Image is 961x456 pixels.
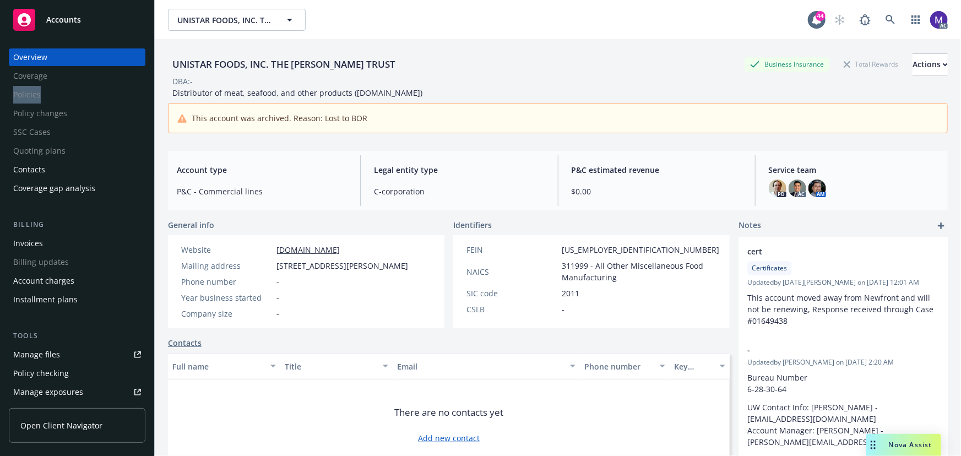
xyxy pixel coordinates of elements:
[466,266,557,278] div: NAICS
[394,406,503,419] span: There are no contacts yet
[393,353,580,379] button: Email
[9,48,145,66] a: Overview
[276,260,408,272] span: [STREET_ADDRESS][PERSON_NAME]
[13,272,74,290] div: Account charges
[20,420,102,431] span: Open Client Navigator
[13,383,83,401] div: Manage exposures
[168,353,280,379] button: Full name
[418,432,480,444] a: Add new contact
[9,4,145,35] a: Accounts
[562,303,564,315] span: -
[562,244,719,256] span: [US_EMPLOYER_IDENTIFICATION_NUMBER]
[739,219,761,232] span: Notes
[276,276,279,287] span: -
[808,180,826,197] img: photo
[9,346,145,363] a: Manage files
[816,11,826,21] div: 44
[181,276,272,287] div: Phone number
[670,353,730,379] button: Key contact
[905,9,927,31] a: Switch app
[739,237,948,335] div: certCertificatesUpdatedby [DATE][PERSON_NAME] on [DATE] 12:01 AMThis account moved away from Newf...
[9,180,145,197] a: Coverage gap analysis
[453,219,492,231] span: Identifiers
[747,357,939,367] span: Updated by [PERSON_NAME] on [DATE] 2:20 AM
[172,361,264,372] div: Full name
[181,308,272,319] div: Company size
[930,11,948,29] img: photo
[9,86,145,104] span: Policies
[168,337,202,349] a: Contacts
[13,346,60,363] div: Manage files
[9,291,145,308] a: Installment plans
[674,361,713,372] div: Key contact
[9,142,145,160] span: Quoting plans
[9,272,145,290] a: Account charges
[889,440,932,449] span: Nova Assist
[747,401,939,448] p: UW Contact Info: [PERSON_NAME] - [EMAIL_ADDRESS][DOMAIN_NAME] Account Manager: [PERSON_NAME] - [P...
[192,112,367,124] span: This account was archived. Reason: Lost to BOR
[866,434,941,456] button: Nova Assist
[13,291,78,308] div: Installment plans
[747,372,939,395] p: Bureau Number 6-28-30-64
[9,330,145,341] div: Tools
[168,57,400,72] div: UNISTAR FOODS, INC. THE [PERSON_NAME] TRUST
[9,105,145,122] span: Policy changes
[374,186,544,197] span: C-corporation
[747,344,910,356] span: -
[181,292,272,303] div: Year business started
[572,186,742,197] span: $0.00
[9,67,145,85] span: Coverage
[562,260,719,283] span: 311999 - All Other Miscellaneous Food Manufacturing
[466,244,557,256] div: FEIN
[562,287,579,299] span: 2011
[9,383,145,401] a: Manage exposures
[280,353,393,379] button: Title
[181,260,272,272] div: Mailing address
[276,245,340,255] a: [DOMAIN_NAME]
[747,246,910,257] span: cert
[829,9,851,31] a: Start snowing
[913,54,948,75] div: Actions
[866,434,880,456] div: Drag to move
[172,88,422,98] span: Distributor of meat, seafood, and other products ([DOMAIN_NAME])
[584,361,653,372] div: Phone number
[745,57,829,71] div: Business Insurance
[172,75,193,87] div: DBA: -
[789,180,806,197] img: photo
[752,263,787,273] span: Certificates
[276,292,279,303] span: -
[572,164,742,176] span: P&C estimated revenue
[177,186,347,197] span: P&C - Commercial lines
[838,57,904,71] div: Total Rewards
[769,180,786,197] img: photo
[13,235,43,252] div: Invoices
[9,253,145,271] span: Billing updates
[879,9,902,31] a: Search
[177,14,273,26] span: UNISTAR FOODS, INC. THE [PERSON_NAME] TRUST
[747,278,939,287] span: Updated by [DATE][PERSON_NAME] on [DATE] 12:01 AM
[46,15,81,24] span: Accounts
[9,161,145,178] a: Contacts
[9,235,145,252] a: Invoices
[854,9,876,31] a: Report a Bug
[580,353,670,379] button: Phone number
[466,287,557,299] div: SIC code
[397,361,563,372] div: Email
[747,292,936,326] span: This account moved away from Newfront and will not be renewing, Response received through Case #0...
[9,123,145,141] span: SSC Cases
[177,164,347,176] span: Account type
[9,365,145,382] a: Policy checking
[168,9,306,31] button: UNISTAR FOODS, INC. THE [PERSON_NAME] TRUST
[13,161,45,178] div: Contacts
[913,53,948,75] button: Actions
[285,361,376,372] div: Title
[13,365,69,382] div: Policy checking
[13,48,47,66] div: Overview
[935,219,948,232] a: add
[769,164,939,176] span: Service team
[168,219,214,231] span: General info
[276,308,279,319] span: -
[181,244,272,256] div: Website
[9,219,145,230] div: Billing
